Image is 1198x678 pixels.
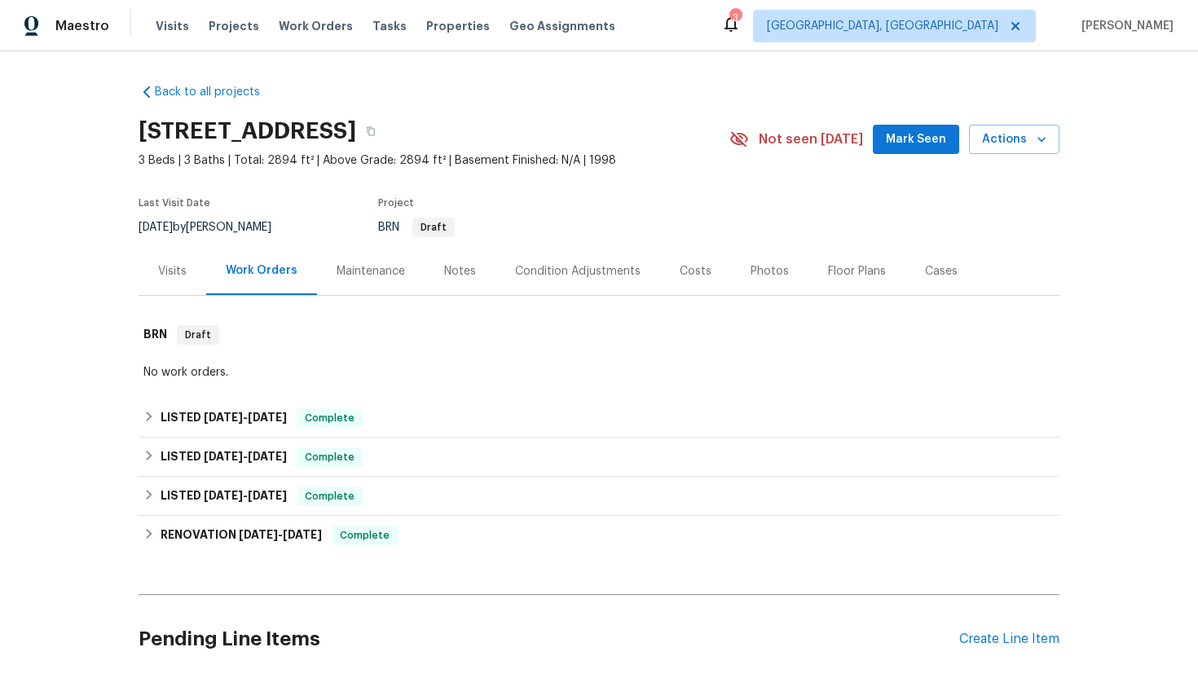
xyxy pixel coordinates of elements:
[239,529,278,540] span: [DATE]
[337,263,405,280] div: Maintenance
[161,526,322,545] h6: RENOVATION
[378,198,414,208] span: Project
[139,398,1059,438] div: LISTED [DATE]-[DATE]Complete
[248,412,287,423] span: [DATE]
[767,18,998,34] span: [GEOGRAPHIC_DATA], [GEOGRAPHIC_DATA]
[204,451,243,462] span: [DATE]
[248,490,287,501] span: [DATE]
[55,18,109,34] span: Maestro
[283,529,322,540] span: [DATE]
[378,222,455,233] span: BRN
[139,152,729,169] span: 3 Beds | 3 Baths | Total: 2894 ft² | Above Grade: 2894 ft² | Basement Finished: N/A | 1998
[139,309,1059,361] div: BRN Draft
[139,516,1059,555] div: RENOVATION [DATE]-[DATE]Complete
[873,125,959,155] button: Mark Seen
[426,18,490,34] span: Properties
[178,327,218,343] span: Draft
[828,263,886,280] div: Floor Plans
[143,364,1055,381] div: No work orders.
[298,488,361,504] span: Complete
[139,123,356,139] h2: [STREET_ADDRESS]
[751,263,789,280] div: Photos
[204,451,287,462] span: -
[680,263,711,280] div: Costs
[372,20,407,32] span: Tasks
[139,222,173,233] span: [DATE]
[158,263,187,280] div: Visits
[356,117,385,146] button: Copy Address
[444,263,476,280] div: Notes
[414,222,453,232] span: Draft
[139,218,291,237] div: by [PERSON_NAME]
[248,451,287,462] span: [DATE]
[204,412,287,423] span: -
[333,527,396,544] span: Complete
[161,486,287,506] h6: LISTED
[515,263,641,280] div: Condition Adjustments
[139,438,1059,477] div: LISTED [DATE]-[DATE]Complete
[1075,18,1174,34] span: [PERSON_NAME]
[886,130,946,150] span: Mark Seen
[139,198,210,208] span: Last Visit Date
[139,84,295,100] a: Back to all projects
[298,410,361,426] span: Complete
[139,477,1059,516] div: LISTED [DATE]-[DATE]Complete
[729,10,741,26] div: 3
[759,131,863,147] span: Not seen [DATE]
[204,490,287,501] span: -
[204,490,243,501] span: [DATE]
[279,18,353,34] span: Work Orders
[239,529,322,540] span: -
[969,125,1059,155] button: Actions
[959,632,1059,647] div: Create Line Item
[204,412,243,423] span: [DATE]
[209,18,259,34] span: Projects
[143,325,167,345] h6: BRN
[226,262,297,279] div: Work Orders
[298,449,361,465] span: Complete
[161,408,287,428] h6: LISTED
[161,447,287,467] h6: LISTED
[509,18,615,34] span: Geo Assignments
[139,601,959,677] h2: Pending Line Items
[925,263,958,280] div: Cases
[156,18,189,34] span: Visits
[982,130,1046,150] span: Actions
